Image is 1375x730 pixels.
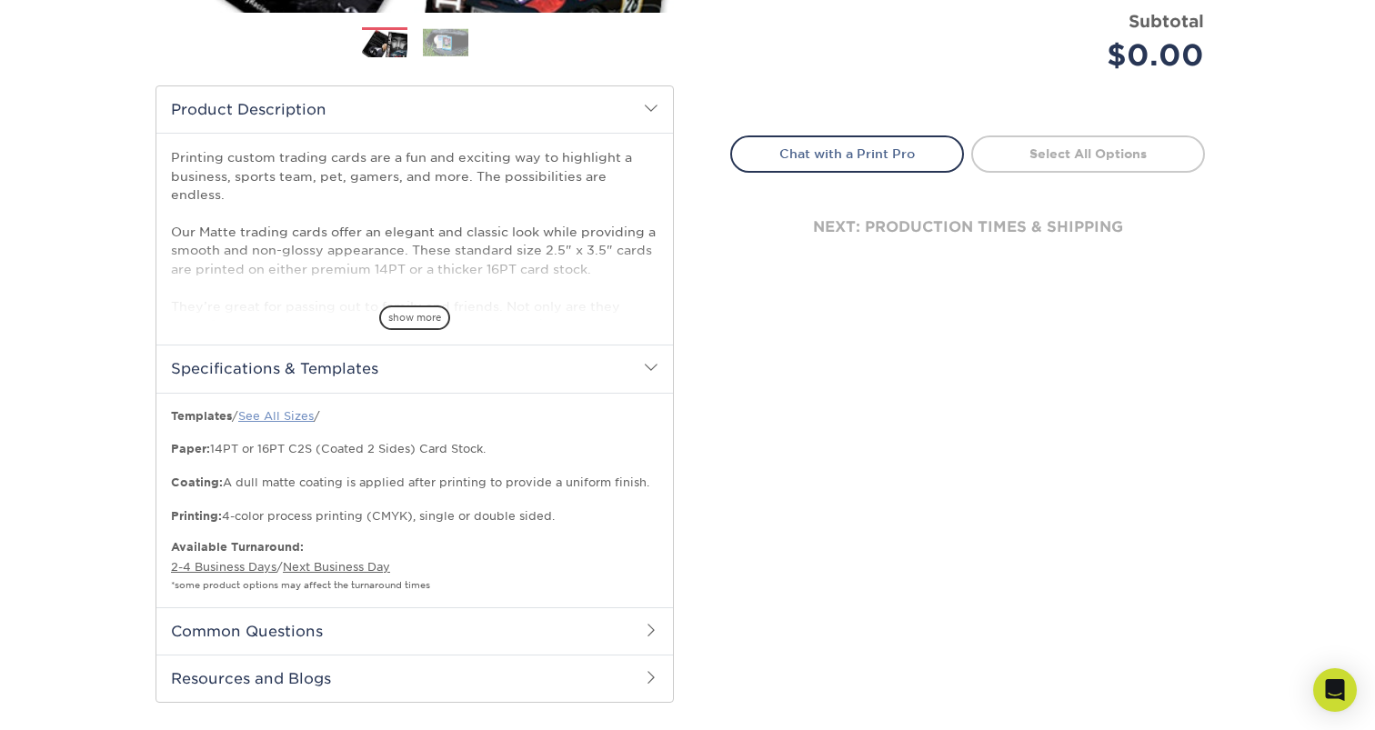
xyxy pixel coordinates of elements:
[156,655,673,702] h2: Resources and Blogs
[379,305,450,330] span: show more
[156,86,673,133] h2: Product Description
[171,540,304,554] b: Available Turnaround:
[171,580,430,590] small: *some product options may affect the turnaround times
[1313,668,1357,712] div: Open Intercom Messenger
[171,148,658,389] p: Printing custom trading cards are a fun and exciting way to highlight a business, sports team, pe...
[156,345,673,392] h2: Specifications & Templates
[730,173,1205,282] div: next: production times & shipping
[156,607,673,655] h2: Common Questions
[171,409,232,423] b: Templates
[730,135,964,172] a: Chat with a Print Pro
[171,475,223,489] strong: Coating:
[238,409,314,423] a: See All Sizes
[971,135,1205,172] a: Select All Options
[171,539,658,593] p: /
[171,408,658,525] p: / / 14PT or 16PT C2S (Coated 2 Sides) Card Stock. A dull matte coating is applied after printing ...
[1129,11,1204,31] strong: Subtotal
[171,442,210,455] strong: Paper:
[981,34,1204,77] div: $0.00
[362,28,407,60] img: Trading Cards 01
[171,509,222,523] strong: Printing:
[423,28,468,56] img: Trading Cards 02
[171,560,276,574] a: 2-4 Business Days
[283,560,390,574] a: Next Business Day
